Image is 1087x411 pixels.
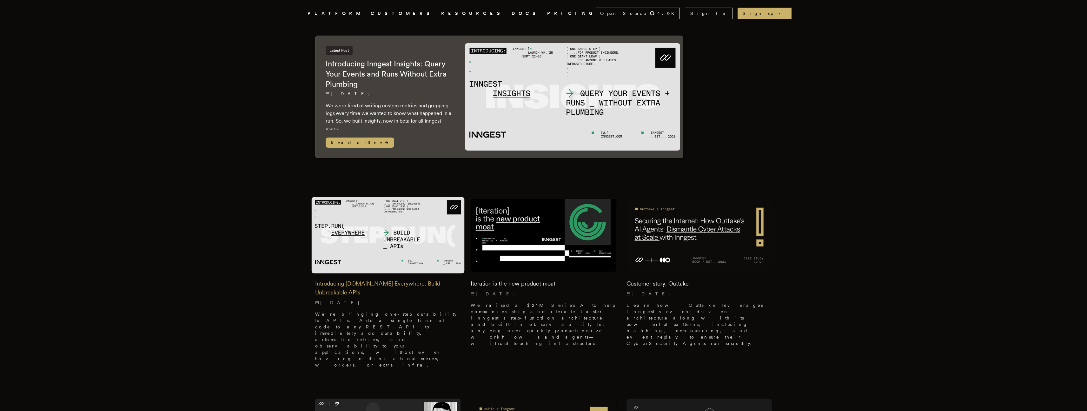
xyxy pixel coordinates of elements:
[311,197,464,273] img: Featured image for Introducing Step.Run Everywhere: Build Unbreakable APIs blog post
[626,199,772,352] a: Featured image for Customer story: Outtake blog postCustomer story: Outtake[DATE] Learn how Outta...
[315,279,461,297] h2: Introducing [DOMAIN_NAME] Everywhere: Build Unbreakable APIs
[315,36,683,158] a: Latest PostIntroducing Inngest Insights: Query Your Events and Runs Without Extra Plumbing[DATE] ...
[471,199,616,272] img: Featured image for Iteration is the new product moat blog post
[308,10,363,17] button: PLATFORM
[326,138,394,148] span: Read article
[471,302,616,347] p: We raised a $21M Series A to help companies ship and iterate faster. Inngest's step-function arch...
[326,91,452,97] p: [DATE]
[626,279,772,288] h2: Customer story: Outtake
[626,199,772,272] img: Featured image for Customer story: Outtake blog post
[326,59,452,89] h2: Introducing Inngest Insights: Query Your Events and Runs Without Extra Plumbing
[600,10,647,17] span: Open Source
[315,311,461,368] p: We're bringing one-step durability to APIs. Add a single line of code to any REST API to immediat...
[326,46,353,55] span: Latest Post
[626,302,772,347] p: Learn how Outtake leverages Inngest's event-driven architecture along with its powerful patterns,...
[315,199,461,373] a: Featured image for Introducing Step.Run Everywhere: Build Unbreakable APIs blog postIntroducing [...
[326,102,452,132] p: We were tired of writing custom metrics and grepping logs every time we wanted to know what happe...
[547,10,596,17] a: PRICING
[626,291,772,297] p: [DATE]
[657,10,678,17] span: 4.9 K
[471,199,616,352] a: Featured image for Iteration is the new product moat blog postIteration is the new product moat[D...
[512,10,540,17] a: DOCS
[315,300,461,306] p: [DATE]
[685,8,732,19] a: Sign In
[371,10,434,17] a: CUSTOMERS
[471,279,616,288] h2: Iteration is the new product moat
[441,10,504,17] button: RESOURCES
[738,8,792,19] a: Sign up
[465,43,680,151] img: Featured image for Introducing Inngest Insights: Query Your Events and Runs Without Extra Plumbin...
[471,291,616,297] p: [DATE]
[776,10,786,17] span: →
